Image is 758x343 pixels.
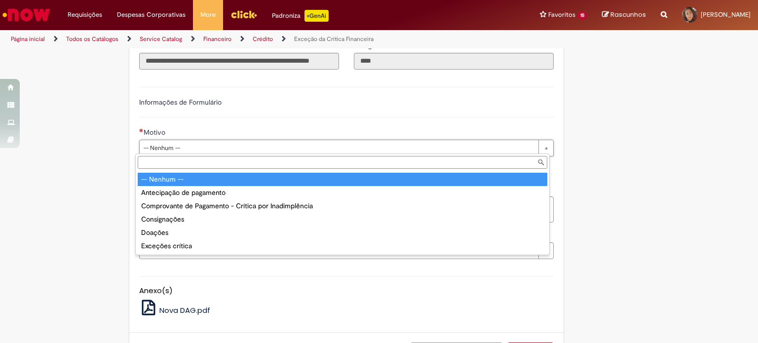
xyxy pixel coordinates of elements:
[138,199,547,213] div: Comprovante de Pagamento - Crítica por Inadimplência
[138,239,547,253] div: Exceções crítica
[138,186,547,199] div: Antecipação de pagamento
[138,226,547,239] div: Doações
[138,213,547,226] div: Consignações
[136,171,549,255] ul: Motivo
[138,173,547,186] div: -- Nenhum --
